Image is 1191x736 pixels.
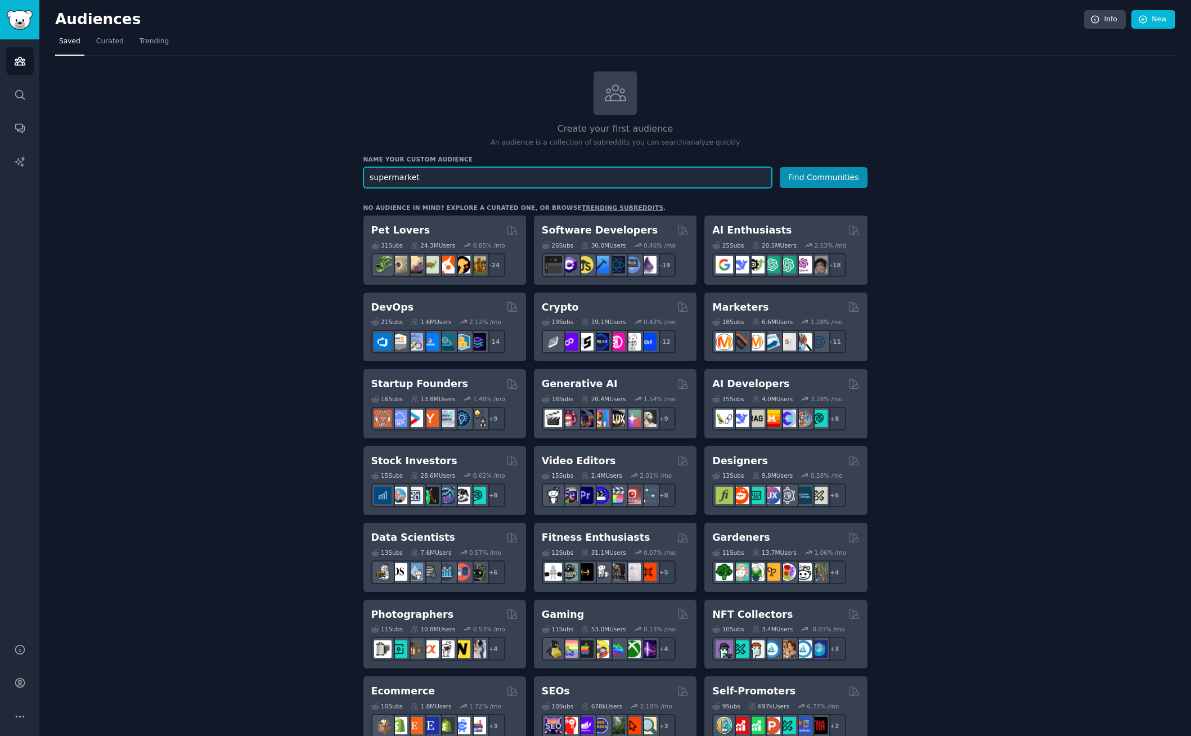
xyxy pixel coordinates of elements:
[763,410,780,427] img: MistralAI
[421,333,439,351] img: DevOpsLinks
[794,487,812,504] img: learndesign
[542,395,573,403] div: 16 Sub s
[560,717,578,734] img: TechSEO
[576,410,594,427] img: deepdream
[469,318,501,326] div: 2.12 % /mo
[390,333,407,351] img: AWS_Certified_Experts
[560,563,578,581] img: GymMotivation
[406,333,423,351] img: Docker_DevOps
[473,395,505,403] div: 1.48 % /mo
[652,637,676,661] div: + 4
[747,717,765,734] img: selfpromotion
[712,241,744,249] div: 25 Sub s
[371,702,403,710] div: 10 Sub s
[811,395,843,403] div: 3.28 % /mo
[712,223,792,237] h2: AI Enthusiasts
[763,487,780,504] img: UXDesign
[469,256,486,273] img: dogbreed
[608,717,625,734] img: Local_SEO
[390,487,407,504] img: ValueInvesting
[592,717,609,734] img: SEO_cases
[652,483,676,507] div: + 8
[752,318,793,326] div: 6.6M Users
[716,487,733,504] img: typography
[794,640,812,658] img: OpenseaMarket
[371,549,403,557] div: 13 Sub s
[581,625,626,633] div: 53.0M Users
[731,717,749,734] img: youtubepromotion
[371,223,430,237] h2: Pet Lovers
[794,717,812,734] img: betatests
[371,395,403,403] div: 16 Sub s
[712,531,770,545] h2: Gardeners
[363,167,772,188] input: Pick a short name, like "Digital Marketers" or "Movie-Goers"
[623,256,641,273] img: AskComputerScience
[371,608,454,622] h2: Photographers
[747,640,765,658] img: NFTmarket
[469,702,501,710] div: 1.72 % /mo
[469,563,486,581] img: data
[576,563,594,581] img: workout
[576,717,594,734] img: seogrowth
[752,549,797,557] div: 13.7M Users
[482,637,505,661] div: + 4
[623,563,641,581] img: physicaltherapy
[421,563,439,581] img: dataengineering
[421,256,439,273] img: turtle
[823,637,846,661] div: + 3
[453,256,470,273] img: PetAdvice
[542,318,573,326] div: 19 Sub s
[371,241,403,249] div: 31 Sub s
[592,256,609,273] img: iOSProgramming
[542,472,573,479] div: 15 Sub s
[469,333,486,351] img: PlatformEngineers
[712,684,796,698] h2: Self-Promoters
[581,472,622,479] div: 2.4M Users
[411,549,452,557] div: 7.6M Users
[639,717,657,734] img: The_SEO
[374,717,392,734] img: dropship
[560,256,578,273] img: csharp
[482,330,505,353] div: + 14
[371,454,457,468] h2: Stock Investors
[92,33,128,56] a: Curated
[652,330,676,353] div: + 12
[779,256,796,273] img: chatgpt_prompts_
[390,563,407,581] img: datascience
[716,333,733,351] img: content_marketing
[644,395,676,403] div: 1.54 % /mo
[576,333,594,351] img: ethstaker
[814,549,846,557] div: 1.06 % /mo
[623,333,641,351] img: CryptoNews
[581,395,626,403] div: 20.4M Users
[623,487,641,504] img: Youtubevideo
[437,563,455,581] img: analytics
[639,640,657,658] img: TwitchStreaming
[482,407,505,430] div: + 9
[545,563,562,581] img: GYM
[752,472,793,479] div: 9.8M Users
[469,717,486,734] img: ecommerce_growth
[731,640,749,658] img: NFTMarketplace
[59,37,80,47] span: Saved
[810,717,828,734] img: TestMyApp
[390,640,407,658] img: streetphotography
[542,377,618,391] h2: Generative AI
[560,487,578,504] img: editors
[581,241,626,249] div: 30.0M Users
[811,625,845,633] div: -0.03 % /mo
[542,300,579,315] h2: Crypto
[96,37,124,47] span: Curated
[421,640,439,658] img: SonyAlpha
[411,395,455,403] div: 13.8M Users
[644,241,676,249] div: 0.46 % /mo
[716,410,733,427] img: LangChain
[608,410,625,427] img: FluxAI
[542,684,570,698] h2: SEOs
[592,487,609,504] img: VideoEditors
[823,407,846,430] div: + 8
[712,377,789,391] h2: AI Developers
[639,487,657,504] img: postproduction
[810,333,828,351] img: OnlineMarketing
[623,640,641,658] img: XboxGamers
